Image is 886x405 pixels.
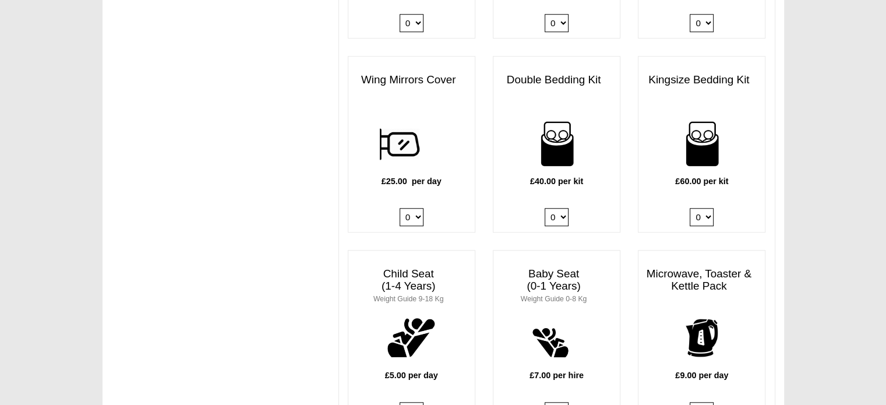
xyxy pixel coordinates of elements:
[638,262,765,298] h3: Microwave, Toaster & Kettle Pack
[348,68,475,92] h3: Wing Mirrors Cover
[493,262,620,310] h3: Baby Seat (0-1 Years)
[380,112,443,175] img: wing.png
[670,306,733,369] img: kettle.png
[382,177,442,186] b: £25.00 per day
[525,112,588,175] img: bedding-for-two.png
[493,68,620,92] h3: Double Bedding Kit
[638,68,765,92] h3: Kingsize Bedding Kit
[525,306,588,369] img: baby.png
[670,112,733,175] img: bedding-for-two.png
[348,262,475,310] h3: Child Seat (1-4 Years)
[380,306,443,369] img: child.png
[530,371,584,380] b: £7.00 per hire
[530,177,583,186] b: £40.00 per kit
[521,295,587,303] small: Weight Guide 0-8 Kg
[373,295,443,303] small: Weight Guide 9-18 Kg
[385,371,438,380] b: £5.00 per day
[675,371,728,380] b: £9.00 per day
[675,177,728,186] b: £60.00 per kit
